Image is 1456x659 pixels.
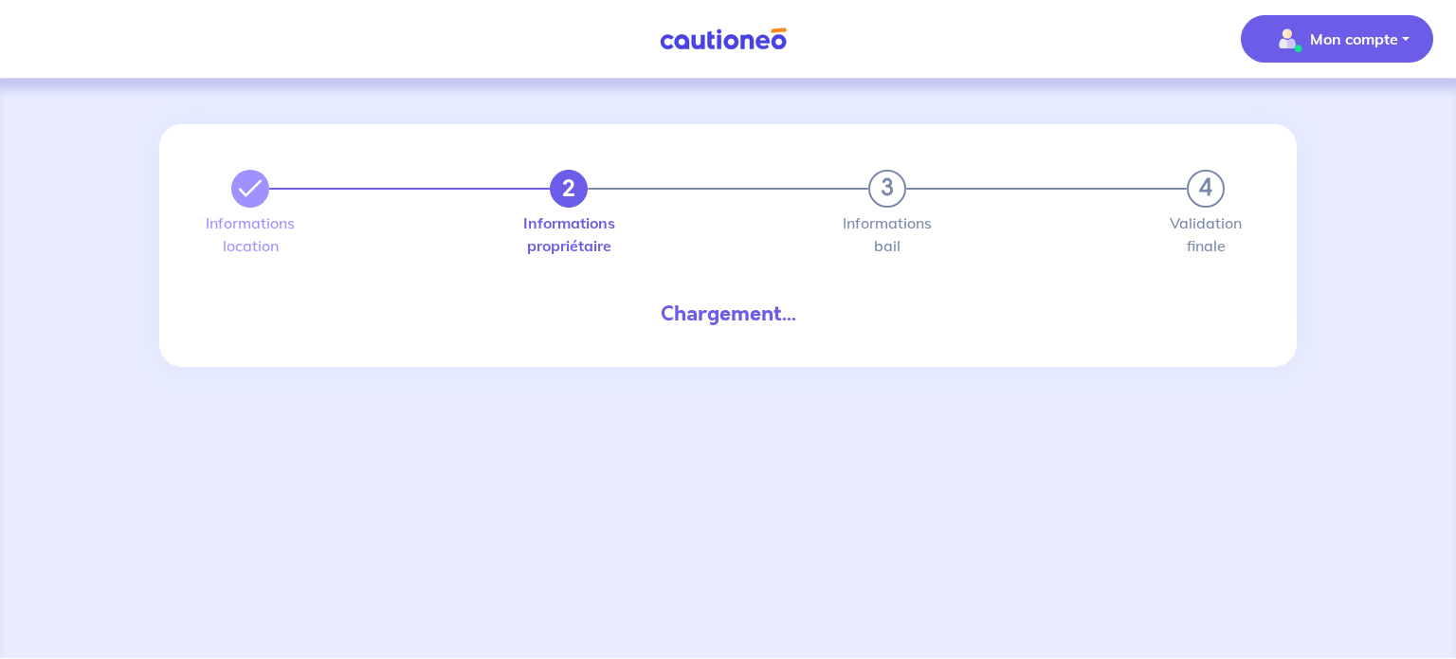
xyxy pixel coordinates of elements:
label: Informations bail [868,215,906,253]
button: 2 [550,170,588,208]
label: Validation finale [1187,215,1225,253]
label: Informations propriétaire [550,215,588,253]
img: Cautioneo [652,27,794,51]
label: Informations location [231,215,269,253]
img: illu_account_valid_menu.svg [1272,24,1302,54]
p: Mon compte [1310,27,1398,50]
div: Chargement... [216,299,1240,329]
button: illu_account_valid_menu.svgMon compte [1241,15,1433,63]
